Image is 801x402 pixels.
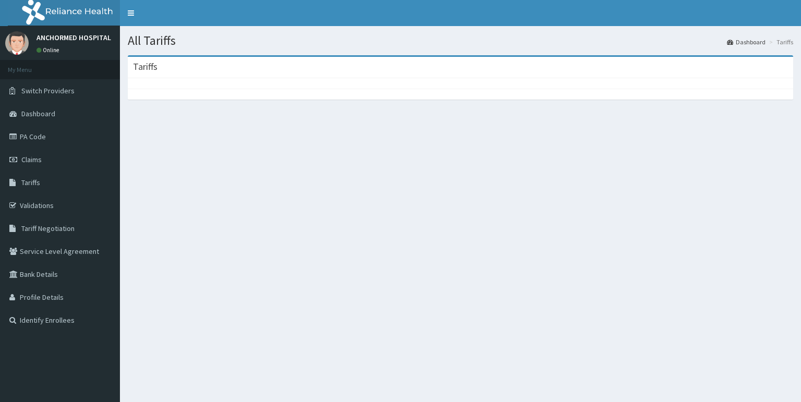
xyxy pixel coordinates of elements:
[727,38,766,46] a: Dashboard
[21,86,75,95] span: Switch Providers
[128,34,793,47] h1: All Tariffs
[767,38,793,46] li: Tariffs
[37,46,62,54] a: Online
[21,155,42,164] span: Claims
[21,178,40,187] span: Tariffs
[133,62,157,71] h3: Tariffs
[37,34,111,41] p: ANCHORMED HOSPITAL
[21,109,55,118] span: Dashboard
[5,31,29,55] img: User Image
[21,224,75,233] span: Tariff Negotiation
